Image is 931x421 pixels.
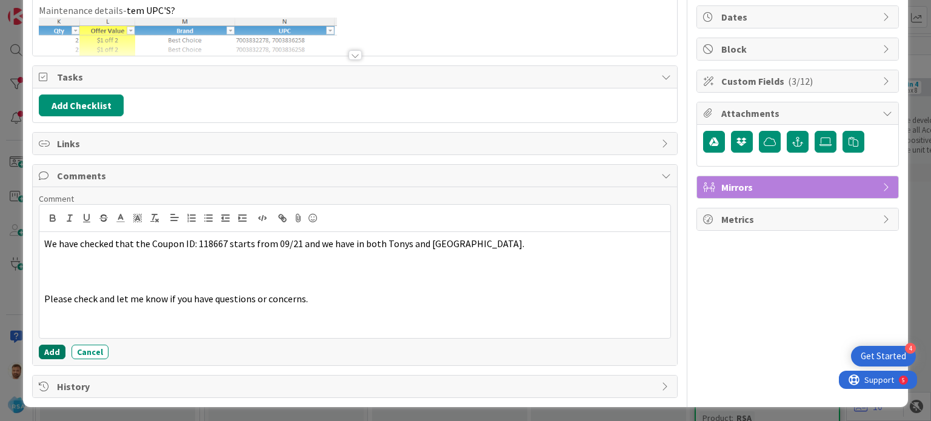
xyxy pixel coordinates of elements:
span: Support [25,2,55,16]
div: Get Started [861,350,906,362]
span: History [57,379,655,394]
span: Please check and let me know if you have questions or concerns. [44,293,308,305]
span: Comment [39,193,74,204]
img: image.png [39,18,337,63]
span: Tasks [57,70,655,84]
span: Metrics [721,212,876,227]
span: We have checked that the Coupon ID: 118667 starts from 09/21 and we have in both Tonys and [GEOGR... [44,237,524,250]
button: Cancel [72,345,108,359]
button: Add Checklist [39,94,124,116]
div: Open Get Started checklist, remaining modules: 4 [851,346,916,366]
span: Mirrors [721,180,876,194]
span: tem UPC'S? [127,4,175,16]
div: 4 [905,343,916,354]
span: Dates [721,10,876,24]
span: ( 3/12 ) [788,75,813,87]
span: Custom Fields [721,74,876,88]
button: Add [39,345,65,359]
span: Links [57,136,655,151]
p: Maintenance details- [39,4,670,18]
div: 5 [63,5,66,15]
span: Block [721,42,876,56]
span: Comments [57,168,655,183]
span: Attachments [721,106,876,121]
